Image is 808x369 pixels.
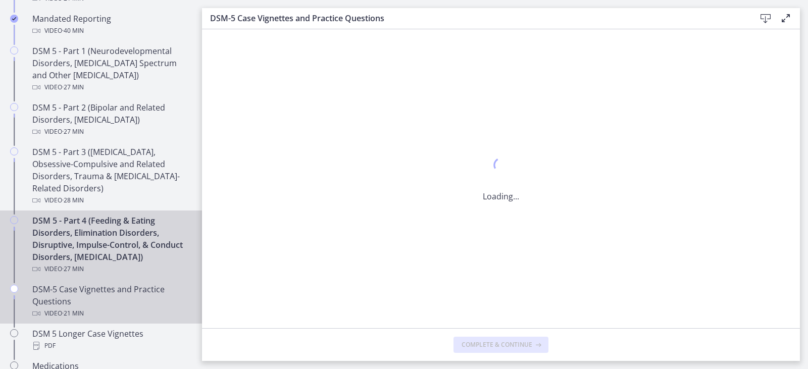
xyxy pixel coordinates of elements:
span: · 27 min [62,126,84,138]
div: Video [32,126,190,138]
button: Complete & continue [453,337,548,353]
i: Completed [10,15,18,23]
span: · 28 min [62,194,84,206]
div: DSM 5 - Part 4 (Feeding & Eating Disorders, Elimination Disorders, Disruptive, Impulse-Control, &... [32,215,190,275]
div: Mandated Reporting [32,13,190,37]
div: DSM 5 Longer Case Vignettes [32,328,190,352]
div: DSM 5 - Part 3 ([MEDICAL_DATA], Obsessive-Compulsive and Related Disorders, Trauma & [MEDICAL_DAT... [32,146,190,206]
div: Video [32,25,190,37]
div: PDF [32,340,190,352]
span: · 27 min [62,263,84,275]
span: Complete & continue [462,341,532,349]
span: · 21 min [62,307,84,320]
div: DSM-5 Case Vignettes and Practice Questions [32,283,190,320]
span: · 27 min [62,81,84,93]
div: Video [32,307,190,320]
h3: DSM-5 Case Vignettes and Practice Questions [210,12,739,24]
div: Video [32,263,190,275]
div: 1 [483,155,519,178]
div: Video [32,194,190,206]
div: DSM 5 - Part 1 (Neurodevelopmental Disorders, [MEDICAL_DATA] Spectrum and Other [MEDICAL_DATA]) [32,45,190,93]
div: DSM 5 - Part 2 (Bipolar and Related Disorders, [MEDICAL_DATA]) [32,101,190,138]
span: · 40 min [62,25,84,37]
p: Loading... [483,190,519,202]
div: Video [32,81,190,93]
